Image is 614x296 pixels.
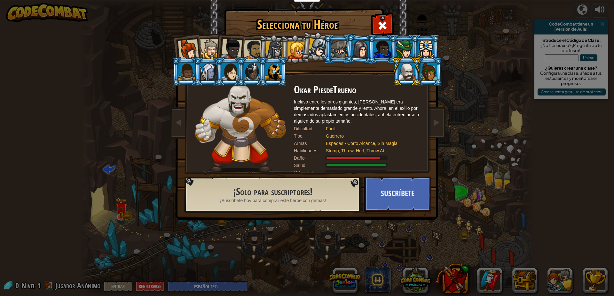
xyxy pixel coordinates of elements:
[195,84,286,172] img: goliath-pose.png
[259,57,287,86] li: Ritic el Frío
[326,140,415,147] div: Espadas - Corto Alcance, Sin Magia
[280,34,309,64] li: La Señorita Hushbaum
[326,125,415,132] div: Fácil
[294,162,422,169] div: Ganancias 200% of listed Guerrero salud de armadura.
[258,34,288,65] li: Amara Saetaveloz
[294,133,326,139] div: Tipo
[411,34,440,64] li: Pender Hechizo de Perdición
[215,57,244,86] li: Illia Forjaescudos
[225,18,369,31] h1: Selecciona tu Héroe
[193,57,222,86] li: Nalfar Cryptor
[237,57,266,86] li: La maga maestra Usara
[294,170,422,176] div: Se mueve a 4 metros por segundo.
[345,34,375,65] li: Omarn Brewstone
[364,177,431,212] button: Suscríbete
[184,177,363,213] img: language-selector-background.png
[199,186,347,197] h2: ¡Solo para suscriptores!
[301,31,332,63] li: Hattori Hanzo
[170,33,202,65] li: Capitana Anya Weston
[294,140,326,147] div: Armas
[326,148,415,154] div: Stomp, Throw, Hurl, Throw At
[324,34,353,64] li: Senick Garra de Acero
[326,133,415,139] div: Guerrero
[294,155,326,161] div: Daño
[214,32,245,64] li: Dama Ida Corazón Justo
[294,125,326,132] div: Dificultad
[367,34,396,64] li: Gordon el Firme
[220,197,326,204] span: ¡Suscríbete hoy para comprar este héroe con gemas!
[193,34,222,63] li: Señor Tharin Puñotrueno
[414,57,443,86] li: Zana Corazón de Madera
[294,170,326,176] div: Velocidad
[389,34,418,64] li: Naria de la Hoja
[294,155,422,161] div: Ofertas 160% of listed Guerrero weapon damage.
[294,148,326,154] div: Habilidades
[294,162,326,169] div: Salud
[172,57,201,86] li: Arryn Muro de piedra
[294,99,422,124] div: Incluso entre los otros gigantes, [PERSON_NAME] era simplemente demasiado grande y lento. Ahora, ...
[294,84,422,95] h2: Okar PiesdeTrueno
[392,57,421,86] li: Okar PiesdeTrueno
[237,34,266,64] li: Alejandro El Duelista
